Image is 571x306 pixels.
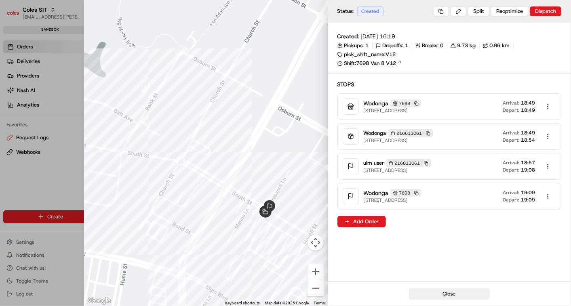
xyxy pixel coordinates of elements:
[308,280,324,296] button: Zoom out
[364,137,433,144] span: [STREET_ADDRESS]
[503,100,519,106] span: Arrival:
[521,130,535,136] span: 18:49
[388,129,433,137] div: 216613061
[364,107,421,114] span: [STREET_ADDRESS]
[8,77,23,91] img: 1736555255976-a54dd68f-1ca7-489b-9aae-adbdc363a1c4
[386,159,431,167] div: 216613061
[490,42,510,49] span: 0.96 km
[357,6,384,16] div: Created
[27,85,102,91] div: We're available if you need us!
[366,42,369,49] span: 1
[8,117,15,124] div: 📗
[337,80,562,88] h2: Stops
[530,6,561,16] button: Dispatch
[521,167,535,173] span: 19:08
[521,189,535,196] span: 19:09
[405,42,409,49] span: 1
[383,42,404,49] span: Dropoffs:
[521,159,535,166] span: 18:57
[256,202,275,221] div: route_start-rte_cVobnhhBudE2MVZQhPsZZn
[390,99,421,107] div: 7698
[503,159,519,166] span: Arrival:
[521,137,535,143] span: 18:54
[76,117,130,125] span: API Documentation
[364,197,421,203] span: [STREET_ADDRESS]
[138,80,153,96] div: waypoint-rte_cVobnhhBudE2MVZQhPsZZn
[65,113,133,128] a: 💻API Documentation
[337,32,359,40] span: Created:
[265,301,309,305] span: Map data ©2025 Google
[337,6,384,16] div: Status:
[364,130,386,137] span: Wodonga
[21,52,133,60] input: Clear
[521,197,535,203] span: 19:09
[337,216,386,227] button: Add Order
[503,167,519,173] span: Depart:
[390,189,421,197] div: 7698
[457,42,476,49] span: 9.73 kg
[503,130,519,136] span: Arrival:
[521,107,535,113] span: 18:49
[503,107,519,113] span: Depart:
[80,136,98,143] span: Pylon
[468,6,489,16] button: Split
[137,79,147,89] button: Start new chat
[5,113,65,128] a: 📗Knowledge Base
[521,100,535,106] span: 18:49
[68,117,75,124] div: 💻
[225,300,260,306] button: Keyboard shortcuts
[361,32,396,40] span: [DATE] 16:19
[8,8,24,24] img: Nash
[337,51,396,58] div: pick_shift_name:V12
[491,6,528,16] button: Reoptimize
[503,197,519,203] span: Depart:
[308,235,324,251] button: Map camera controls
[344,42,364,49] span: Pickups:
[422,42,439,49] span: Breaks:
[409,288,490,300] button: Close
[364,167,431,174] span: [STREET_ADDRESS]
[440,42,444,49] span: 0
[337,60,562,67] a: Shift:7698 Van 8 V12
[86,296,113,306] a: Open this area in Google Maps (opens a new window)
[503,137,519,143] span: Depart:
[16,117,62,125] span: Knowledge Base
[8,32,147,45] p: Welcome 👋
[260,197,279,216] div: route_end-rte_cVobnhhBudE2MVZQhPsZZn
[27,77,133,85] div: Start new chat
[86,296,113,306] img: Google
[364,189,389,197] span: Wodonga
[308,264,324,280] button: Zoom in
[364,99,389,107] span: Wodonga
[314,301,325,305] a: Terms
[364,159,384,167] span: ulm user
[57,136,98,143] a: Powered byPylon
[503,189,519,196] span: Arrival:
